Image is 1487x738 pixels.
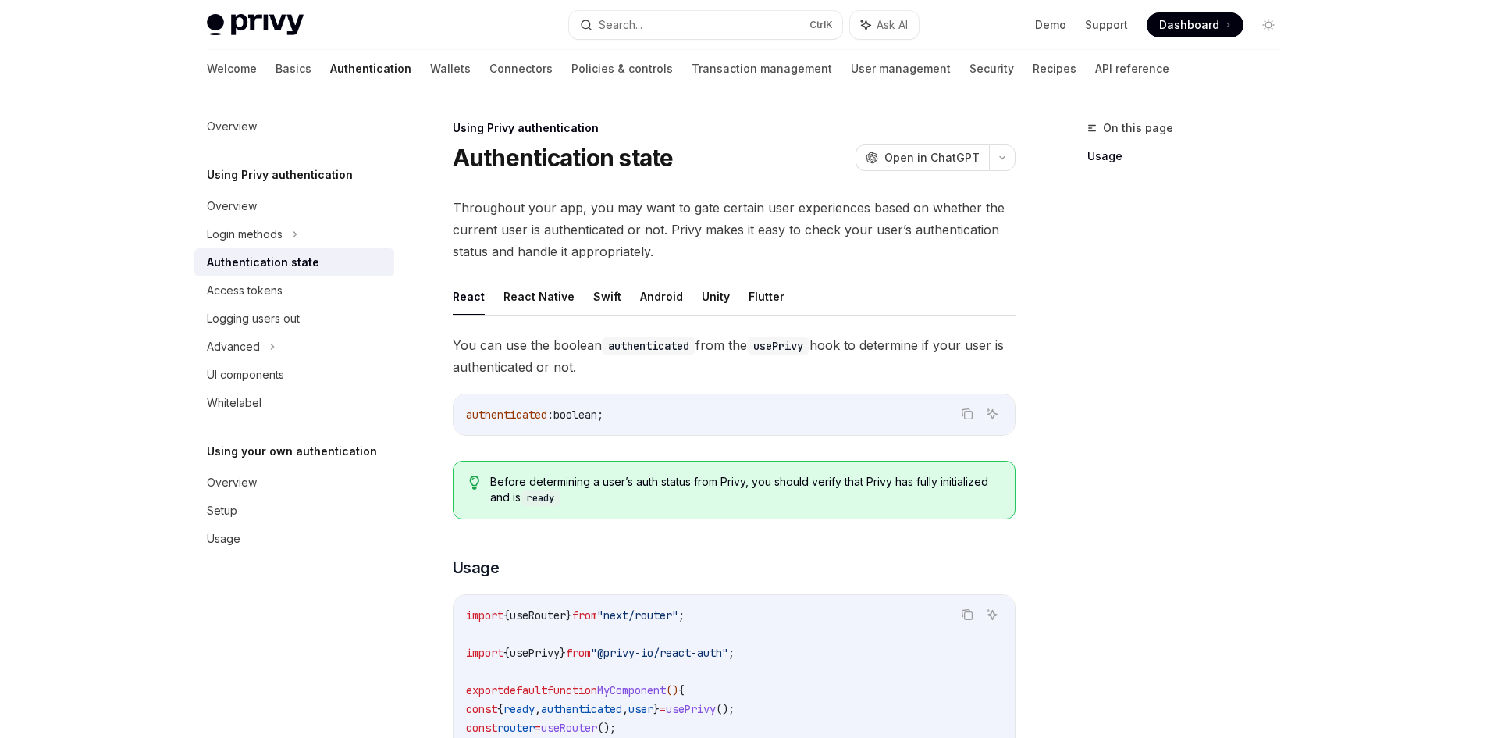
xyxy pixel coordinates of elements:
[678,608,685,622] span: ;
[702,278,730,315] button: Unity
[453,278,485,315] button: React
[850,11,919,39] button: Ask AI
[957,604,977,625] button: Copy the contents from the code block
[207,309,300,328] div: Logging users out
[749,278,784,315] button: Flutter
[194,248,394,276] a: Authentication state
[1085,17,1128,33] a: Support
[1147,12,1243,37] a: Dashboard
[566,646,591,660] span: from
[1033,50,1076,87] a: Recipes
[489,50,553,87] a: Connectors
[207,166,353,184] h5: Using Privy authentication
[597,608,678,622] span: "next/router"
[194,525,394,553] a: Usage
[194,305,394,333] a: Logging users out
[207,394,261,412] div: Whitelabel
[430,50,471,87] a: Wallets
[982,604,1002,625] button: Ask AI
[591,646,728,660] span: "@privy-io/react-auth"
[207,14,304,36] img: light logo
[207,281,283,300] div: Access tokens
[510,646,560,660] span: usePrivy
[535,702,541,716] span: ,
[692,50,832,87] a: Transaction management
[728,646,735,660] span: ;
[957,404,977,424] button: Copy the contents from the code block
[466,646,503,660] span: import
[503,278,575,315] button: React Native
[628,702,653,716] span: user
[809,19,833,31] span: Ctrl K
[640,278,683,315] button: Android
[597,408,603,422] span: ;
[207,473,257,492] div: Overview
[510,608,566,622] span: useRouter
[207,529,240,548] div: Usage
[547,408,553,422] span: :
[541,702,622,716] span: authenticated
[503,683,547,697] span: default
[453,197,1016,262] span: Throughout your app, you may want to gate certain user experiences based on whether the current u...
[453,120,1016,136] div: Using Privy authentication
[194,276,394,305] a: Access tokens
[856,144,989,171] button: Open in ChatGPT
[660,702,666,716] span: =
[330,50,411,87] a: Authentication
[553,408,597,422] span: boolean
[469,476,480,490] svg: Tip
[194,192,394,220] a: Overview
[453,557,500,579] span: Usage
[541,721,597,735] span: useRouter
[716,702,735,716] span: ();
[466,683,503,697] span: export
[1035,17,1066,33] a: Demo
[194,112,394,141] a: Overview
[851,50,951,87] a: User management
[599,16,642,34] div: Search...
[466,408,547,422] span: authenticated
[207,253,319,272] div: Authentication state
[571,50,673,87] a: Policies & controls
[207,225,283,244] div: Login methods
[622,702,628,716] span: ,
[276,50,311,87] a: Basics
[194,361,394,389] a: UI components
[503,646,510,660] span: {
[503,702,535,716] span: ready
[207,442,377,461] h5: Using your own authentication
[969,50,1014,87] a: Security
[453,334,1016,378] span: You can use the boolean from the hook to determine if your user is authenticated or not.
[547,683,597,697] span: function
[194,389,394,417] a: Whitelabel
[877,17,908,33] span: Ask AI
[497,702,503,716] span: {
[194,469,394,497] a: Overview
[207,197,257,216] div: Overview
[466,721,497,735] span: const
[1095,50,1169,87] a: API reference
[535,721,541,735] span: =
[207,501,237,520] div: Setup
[1087,144,1293,169] a: Usage
[560,646,566,660] span: }
[207,117,257,136] div: Overview
[194,497,394,525] a: Setup
[572,608,597,622] span: from
[982,404,1002,424] button: Ask AI
[653,702,660,716] span: }
[666,683,678,697] span: ()
[666,702,716,716] span: usePrivy
[503,608,510,622] span: {
[207,337,260,356] div: Advanced
[602,337,695,355] code: authenticated
[207,365,284,384] div: UI components
[466,608,503,622] span: import
[207,50,257,87] a: Welcome
[884,150,980,166] span: Open in ChatGPT
[1256,12,1281,37] button: Toggle dark mode
[1103,119,1173,137] span: On this page
[490,474,998,506] span: Before determining a user’s auth status from Privy, you should verify that Privy has fully initia...
[521,490,560,506] code: ready
[597,683,666,697] span: MyComponent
